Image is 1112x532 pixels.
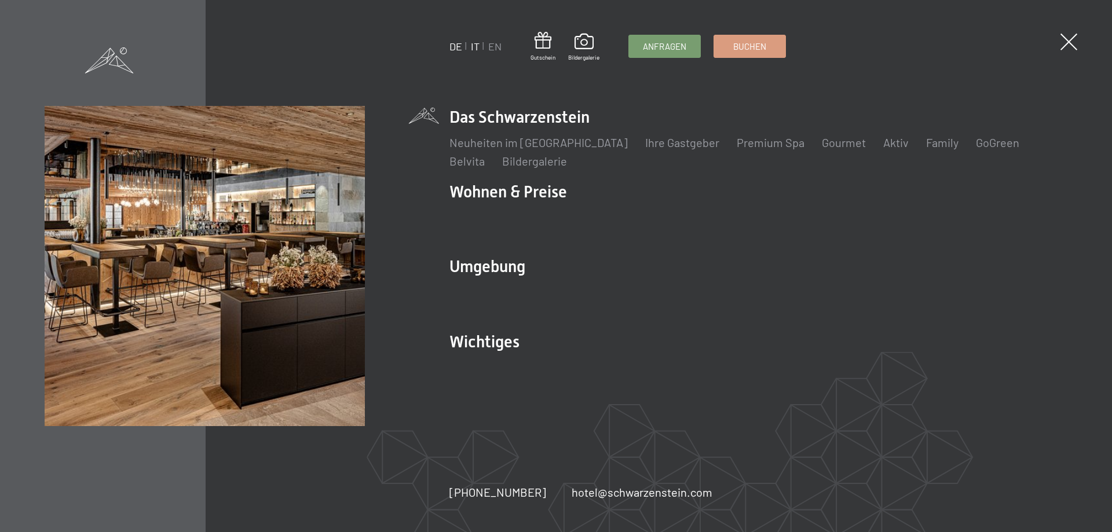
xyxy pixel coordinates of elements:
span: Buchen [733,41,766,53]
a: Anfragen [629,35,700,57]
a: Bildergalerie [502,154,567,168]
span: Bildergalerie [568,53,599,61]
a: DE [449,40,462,53]
a: Belvita [449,154,485,168]
a: Neuheiten im [GEOGRAPHIC_DATA] [449,135,628,149]
a: Gutschein [531,32,555,61]
a: Ihre Gastgeber [645,135,719,149]
a: [PHONE_NUMBER] [449,484,546,500]
a: Family [926,135,959,149]
a: Buchen [714,35,785,57]
a: GoGreen [976,135,1019,149]
span: Anfragen [643,41,686,53]
a: hotel@schwarzenstein.com [572,484,712,500]
a: Aktiv [883,135,909,149]
a: Premium Spa [737,135,804,149]
a: EN [488,40,502,53]
a: Bildergalerie [568,34,599,61]
span: [PHONE_NUMBER] [449,485,546,499]
a: IT [471,40,480,53]
span: Gutschein [531,53,555,61]
a: Gourmet [822,135,866,149]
